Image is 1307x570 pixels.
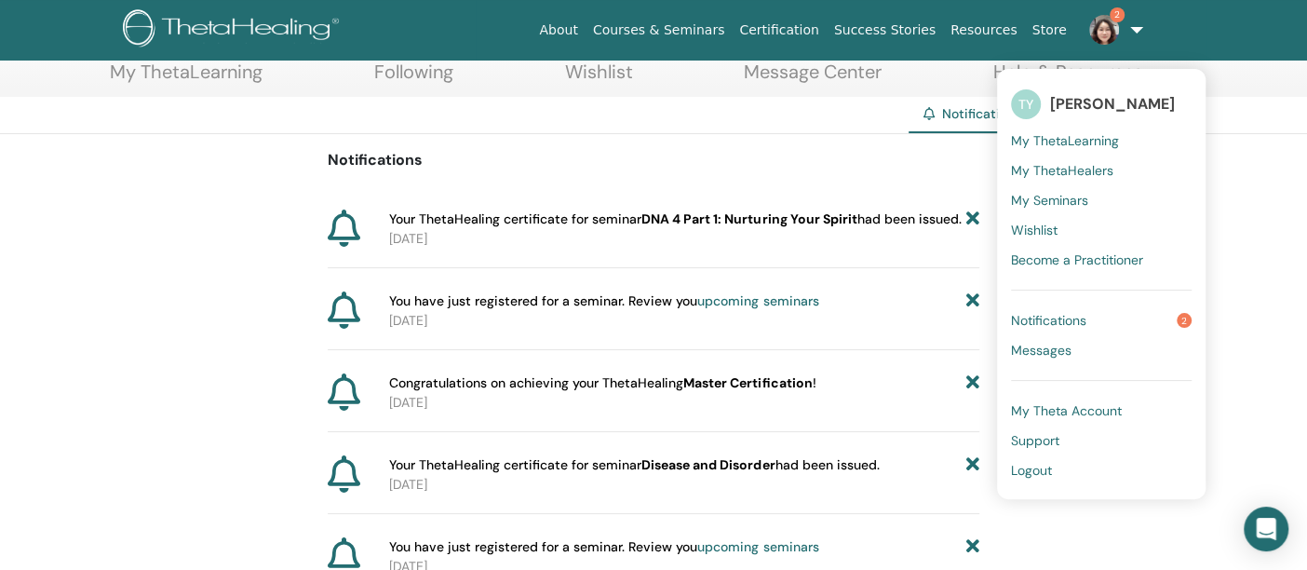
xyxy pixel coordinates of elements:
p: [DATE] [389,393,979,413]
a: My ThetaLearning [110,61,263,97]
span: You have just registered for a seminar. Review you [389,537,818,557]
a: TY[PERSON_NAME] [1011,83,1192,126]
a: My Theta Account [1011,396,1192,426]
a: Wishlist [565,61,633,97]
a: My Seminars [1011,185,1192,215]
span: My Theta Account [1011,402,1122,419]
a: Resources [943,13,1025,47]
a: Certification [732,13,826,47]
b: DNA 4 Part 1: Nurturing Your Spirit [641,210,856,227]
span: [PERSON_NAME] [1050,94,1175,114]
p: [DATE] [389,311,979,331]
span: My ThetaLearning [1011,132,1119,149]
span: Wishlist [1011,222,1058,238]
span: You have just registered for a seminar. Review you [389,292,818,311]
a: upcoming seminars [697,292,818,309]
img: logo.png [123,9,345,51]
a: Wishlist [1011,215,1192,245]
p: [DATE] [389,229,979,249]
span: Notifications [942,105,1021,122]
a: Notifications2 [1011,305,1192,335]
span: Congratulations on achieving your ThetaHealing ! [389,373,815,393]
a: Courses & Seminars [586,13,733,47]
span: 2 [1177,313,1192,328]
p: Notifications [328,149,979,171]
a: Logout [1011,455,1192,485]
div: Open Intercom Messenger [1244,507,1288,551]
a: Following [374,61,453,97]
ul: 2 [997,69,1206,499]
img: default.jpg [1089,15,1119,45]
span: Messages [1011,342,1071,359]
a: My ThetaLearning [1011,126,1192,156]
a: My ThetaHealers [1011,156,1192,185]
span: Your ThetaHealing certificate for seminar had been issued. [389,210,961,229]
a: Become a Practitioner [1011,245,1192,275]
span: Notifications [1011,312,1086,329]
span: Become a Practitioner [1011,251,1143,268]
span: TY [1011,89,1041,119]
a: Success Stories [827,13,943,47]
p: [DATE] [389,475,979,495]
span: Support [1011,432,1059,449]
span: Your ThetaHealing certificate for seminar had been issued. [389,455,879,475]
a: Store [1025,13,1074,47]
a: Support [1011,426,1192,455]
b: Disease and Disorder [641,456,775,473]
a: Help & Resources [993,61,1143,97]
a: upcoming seminars [697,538,818,555]
a: Message Center [744,61,882,97]
b: Master Certification [683,374,812,391]
a: About [532,13,585,47]
a: Messages [1011,335,1192,365]
span: Logout [1011,462,1052,479]
span: 2 [1110,7,1125,22]
span: My ThetaHealers [1011,162,1113,179]
span: My Seminars [1011,192,1088,209]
